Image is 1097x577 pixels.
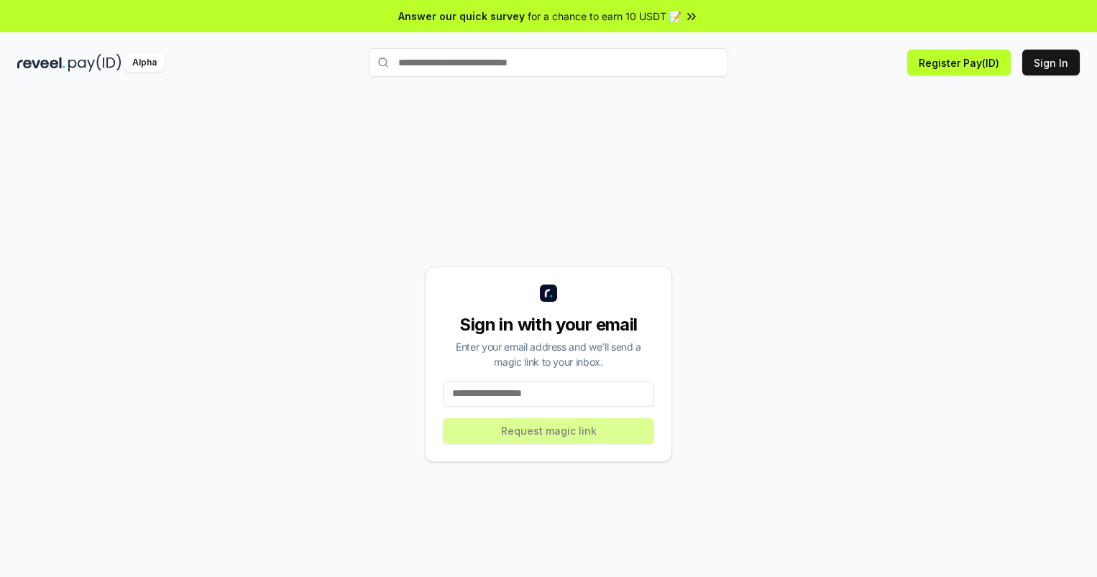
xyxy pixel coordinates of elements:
div: Enter your email address and we’ll send a magic link to your inbox. [443,339,654,369]
img: logo_small [540,285,557,302]
span: Answer our quick survey [398,9,525,24]
img: pay_id [68,54,121,72]
button: Register Pay(ID) [907,50,1011,75]
div: Sign in with your email [443,313,654,336]
div: Alpha [124,54,165,72]
button: Sign In [1022,50,1080,75]
span: for a chance to earn 10 USDT 📝 [528,9,681,24]
img: reveel_dark [17,54,65,72]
